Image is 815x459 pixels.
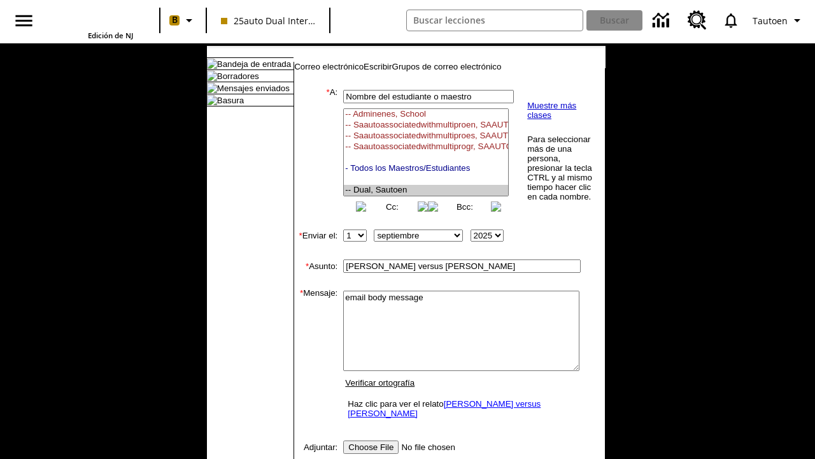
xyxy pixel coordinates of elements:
td: Adjuntar: [294,438,337,456]
button: Perfil/Configuración [748,9,810,32]
td: Haz clic para ver el relato [344,396,578,421]
input: Buscar campo [407,10,583,31]
option: -- Saautoassociatedwithmultiproen, SAAUTOASSOCIATEDWITHMULTIPROGRAMEN [344,120,508,131]
a: Correo electrónico [294,62,364,71]
a: Centro de recursos, Se abrirá en una pestaña nueva. [680,3,714,38]
span: Edición de NJ [88,31,133,40]
td: Asunto: [294,257,337,275]
div: Portada [50,4,133,40]
img: spacer.gif [294,244,307,257]
option: -- Dual, Sautoen [344,185,508,196]
img: folder_icon.gif [207,59,217,69]
img: folder_icon.gif [207,71,217,81]
a: Centro de información [645,3,680,38]
option: -- Adminenes, School [344,109,508,120]
a: Bandeja de entrada [217,59,291,69]
img: spacer.gif [294,214,307,227]
option: - Todos los Maestros/Estudiantes [344,163,508,174]
a: Bcc: [457,202,473,212]
button: Boost El color de la clase es melocotón. Cambiar el color de la clase. [164,9,202,32]
td: A: [294,87,337,214]
span: Tautoen [753,14,788,27]
img: button_right.png [418,201,428,212]
img: button_right.png [491,201,501,212]
option: -- Saautoassociatedwithmultiprogr, SAAUTOASSOCIATEDWITHMULTIPROGRAMCLA [344,142,508,152]
a: Verificar ortografía [345,378,415,388]
a: Muestre más clases [527,101,576,120]
a: Mensajes enviados [217,84,290,93]
td: Enviar el: [294,227,337,244]
img: folder_icon.gif [207,95,217,105]
img: button_left.png [428,201,438,212]
span: 25auto Dual International [221,14,315,27]
td: Mensaje: [294,288,337,425]
img: button_left.png [356,201,366,212]
button: Abrir el menú lateral [5,2,43,40]
a: Grupos de correo electrónico [392,62,502,71]
td: Para seleccionar más de una persona, presionar la tecla CTRL y al mismo tiempo hacer clic en cada... [527,134,595,202]
a: [PERSON_NAME] versus [PERSON_NAME] [348,399,541,418]
option: -- Saautoassociatedwithmultiproes, SAAUTOASSOCIATEDWITHMULTIPROGRAMES [344,131,508,142]
img: folder_icon.gif [207,83,217,93]
a: Notificaciones [714,4,748,37]
img: spacer.gif [294,425,307,438]
a: Borradores [217,71,259,81]
a: Escribir [364,62,392,71]
img: spacer.gif [294,275,307,288]
a: Basura [217,96,244,105]
img: spacer.gif [337,148,341,154]
a: Cc: [386,202,399,212]
span: B [172,12,178,28]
